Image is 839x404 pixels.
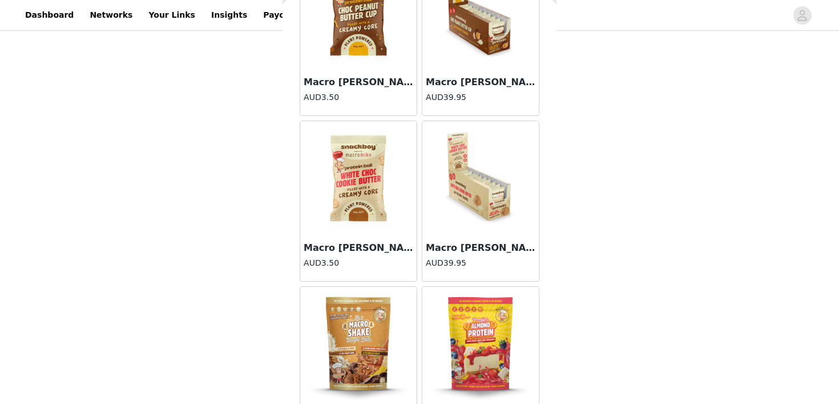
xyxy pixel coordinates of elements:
[304,241,413,255] h3: Macro [PERSON_NAME] Snackboy White Choc Cookie Butter Protein Ball (1 x 40g)
[18,2,80,28] a: Dashboard
[301,121,416,235] img: Macro Mike X Snackboy White Choc Cookie Butter Protein Ball (1 x 40g)
[426,241,535,255] h3: Macro [PERSON_NAME] Snackboy White Choc Cookie Butter Protein Ball (Box of 12 x 40g)
[426,91,535,103] h4: AUD39.95
[426,257,535,269] h4: AUD39.95
[83,2,139,28] a: Networks
[142,2,202,28] a: Your Links
[797,6,808,25] div: avatar
[256,2,306,28] a: Payouts
[304,75,413,89] h3: Macro [PERSON_NAME] Snackboy Choc Peanut Butter Cup Protein Ball (1 x 40g)
[204,2,254,28] a: Insights
[301,287,416,401] img: Macro Shake Meal Replacement Sample Pack - 8 x 56g Sachets
[423,121,538,235] img: Macro Mike X Snackboy White Choc Cookie Butter Protein Ball (Box of 12 x 40g)
[426,75,535,89] h3: Macro [PERSON_NAME] Snackboy Choc Peanut Butter Cup Protein Ball (Box of 12 x 40g)
[423,287,538,401] img: Mixed Berry White Choc Cheezecake Premium Almond Protein (800g Bag)
[304,257,413,269] h4: AUD3.50
[304,91,413,103] h4: AUD3.50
